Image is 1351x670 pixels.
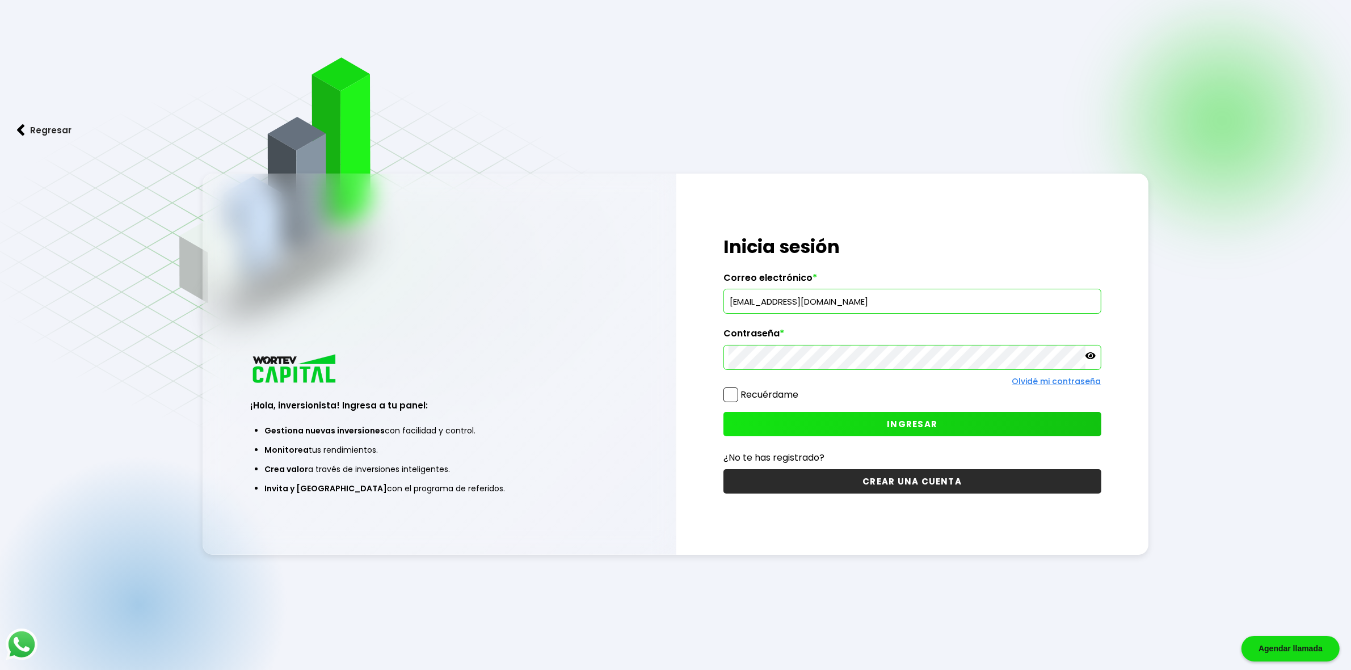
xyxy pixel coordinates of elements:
span: Invita y [GEOGRAPHIC_DATA] [264,483,387,494]
p: ¿No te has registrado? [723,450,1101,465]
label: Correo electrónico [723,272,1101,289]
span: Monitorea [264,444,309,456]
img: logo_wortev_capital [250,353,340,386]
h3: ¡Hola, inversionista! Ingresa a tu panel: [250,399,628,412]
li: con facilidad y control. [264,421,614,440]
a: ¿No te has registrado?CREAR UNA CUENTA [723,450,1101,494]
a: Olvidé mi contraseña [1012,376,1101,387]
h1: Inicia sesión [723,233,1101,260]
li: tus rendimientos. [264,440,614,460]
span: Crea valor [264,463,308,475]
li: a través de inversiones inteligentes. [264,460,614,479]
img: flecha izquierda [17,124,25,136]
label: Contraseña [723,328,1101,345]
div: Agendar llamada [1241,636,1340,661]
span: INGRESAR [887,418,937,430]
input: hola@wortev.capital [729,289,1096,313]
span: Gestiona nuevas inversiones [264,425,385,436]
label: Recuérdame [740,388,798,401]
img: logos_whatsapp-icon.242b2217.svg [6,629,37,660]
button: INGRESAR [723,412,1101,436]
li: con el programa de referidos. [264,479,614,498]
button: CREAR UNA CUENTA [723,469,1101,494]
